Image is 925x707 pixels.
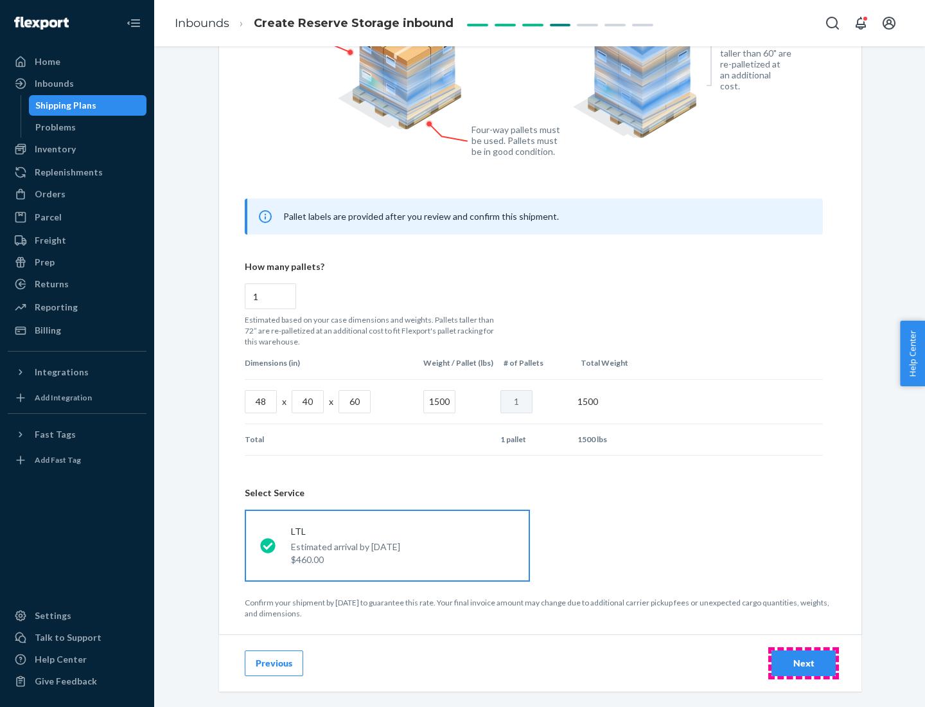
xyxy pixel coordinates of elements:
span: Create Reserve Storage inbound [254,16,454,30]
a: Settings [8,605,146,626]
a: Inventory [8,139,146,159]
div: Settings [35,609,71,622]
img: Flexport logo [14,17,69,30]
div: Inbounds [35,77,74,90]
span: 1500 [577,396,598,407]
a: Shipping Plans [29,95,147,116]
a: Inbounds [8,73,146,94]
button: Give Feedback [8,671,146,692]
p: Estimated arrival by [DATE] [291,541,400,553]
div: Parcel [35,211,62,224]
div: Give Feedback [35,675,97,688]
div: Prep [35,256,55,269]
header: Select Service [245,487,836,499]
div: Orders [35,188,66,201]
a: Replenishments [8,162,146,183]
div: Talk to Support [35,631,101,644]
div: Reporting [35,301,78,314]
div: Home [35,55,60,68]
p: x [329,395,333,408]
a: Billing [8,320,146,341]
button: Next [771,650,836,676]
th: Total Weight [576,347,653,379]
p: Confirm your shipment by [DATE] to guarantee this rate. Your final invoice amount may change due ... [245,597,836,619]
p: $460.00 [291,553,400,566]
div: Returns [35,278,69,291]
figcaption: Four-way pallets must be used. Pallets must be in good condition. [471,124,561,157]
button: Open account menu [876,10,902,36]
a: Problems [29,117,147,138]
a: Home [8,51,146,72]
button: Integrations [8,362,146,382]
div: Help Center [35,653,87,666]
a: Inbounds [175,16,229,30]
div: Add Fast Tag [35,454,81,465]
p: x [282,395,286,408]
a: Parcel [8,207,146,228]
button: Close Navigation [121,10,146,36]
a: Talk to Support [8,627,146,648]
a: Help Center [8,649,146,670]
button: Fast Tags [8,424,146,445]
a: Add Fast Tag [8,450,146,470]
button: Open Search Box [820,10,845,36]
div: Freight [35,234,66,247]
p: LTL [291,525,400,538]
ol: breadcrumbs [164,4,464,42]
button: Help Center [900,321,925,386]
div: Fast Tags [35,428,76,441]
button: Previous [245,650,303,676]
a: Freight [8,230,146,251]
div: Problems [35,121,76,134]
div: Inventory [35,143,76,156]
div: Next [782,657,825,670]
button: Open notifications [848,10,874,36]
a: Add Integration [8,388,146,408]
span: Pallet labels are provided after you review and confirm this shipment. [283,211,559,222]
div: Billing [35,324,61,337]
p: Estimated based on your case dimensions and weights. Pallets taller than 72” are re-palletized at... [245,314,502,347]
div: Shipping Plans [35,99,96,112]
th: Weight / Pallet (lbs) [418,347,498,379]
a: Returns [8,274,146,294]
div: Integrations [35,366,89,379]
td: 1 pallet [495,424,572,455]
a: Reporting [8,297,146,318]
td: 1500 lbs [572,424,649,455]
td: Total [245,424,418,455]
th: Dimensions (in) [245,347,418,379]
div: Replenishments [35,166,103,179]
p: How many pallets? [245,260,823,273]
a: Orders [8,184,146,204]
a: Prep [8,252,146,273]
div: Add Integration [35,392,92,403]
th: # of Pallets [498,347,576,379]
